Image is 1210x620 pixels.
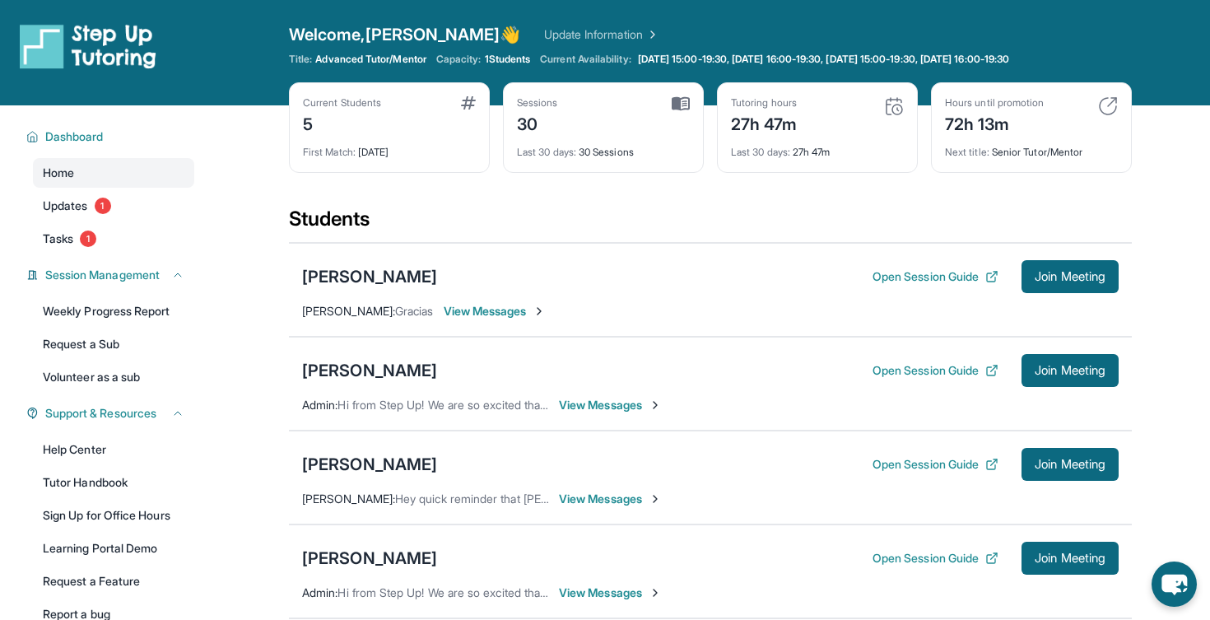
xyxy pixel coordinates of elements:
[1035,366,1105,375] span: Join Meeting
[33,362,194,392] a: Volunteer as a sub
[33,158,194,188] a: Home
[33,191,194,221] a: Updates1
[517,146,576,158] span: Last 30 days :
[635,53,1012,66] a: [DATE] 15:00-19:30, [DATE] 16:00-19:30, [DATE] 15:00-19:30, [DATE] 16:00-19:30
[517,110,558,136] div: 30
[395,492,834,506] span: Hey quick reminder that [PERSON_NAME] has a tutoring session [DATE] at 4:00pm !
[33,224,194,254] a: Tasks1
[33,566,194,596] a: Request a Feature
[731,146,790,158] span: Last 30 days :
[649,399,662,412] img: Chevron-Right
[517,136,690,159] div: 30 Sessions
[517,96,558,110] div: Sessions
[1152,562,1197,607] button: chat-button
[731,110,798,136] div: 27h 47m
[461,96,476,110] img: card
[1098,96,1118,116] img: card
[559,491,662,507] span: View Messages
[289,206,1132,242] div: Students
[1022,448,1119,481] button: Join Meeting
[45,267,160,283] span: Session Management
[303,96,381,110] div: Current Students
[39,405,184,422] button: Support & Resources
[303,146,356,158] span: First Match :
[80,231,96,247] span: 1
[43,165,74,181] span: Home
[873,550,998,566] button: Open Session Guide
[533,305,546,318] img: Chevron-Right
[43,231,73,247] span: Tasks
[672,96,690,111] img: card
[643,26,659,43] img: Chevron Right
[20,23,156,69] img: logo
[45,128,104,145] span: Dashboard
[559,397,662,413] span: View Messages
[33,435,194,464] a: Help Center
[33,468,194,497] a: Tutor Handbook
[289,53,312,66] span: Title:
[302,547,437,570] div: [PERSON_NAME]
[945,110,1044,136] div: 72h 13m
[302,265,437,288] div: [PERSON_NAME]
[302,359,437,382] div: [PERSON_NAME]
[303,110,381,136] div: 5
[1035,272,1105,282] span: Join Meeting
[33,501,194,530] a: Sign Up for Office Hours
[302,398,337,412] span: Admin :
[1035,553,1105,563] span: Join Meeting
[873,456,998,473] button: Open Session Guide
[33,534,194,563] a: Learning Portal Demo
[873,268,998,285] button: Open Session Guide
[945,146,989,158] span: Next title :
[873,362,998,379] button: Open Session Guide
[945,96,1044,110] div: Hours until promotion
[649,492,662,506] img: Chevron-Right
[731,96,798,110] div: Tutoring hours
[638,53,1009,66] span: [DATE] 15:00-19:30, [DATE] 16:00-19:30, [DATE] 15:00-19:30, [DATE] 16:00-19:30
[1022,354,1119,387] button: Join Meeting
[302,585,337,599] span: Admin :
[945,136,1118,159] div: Senior Tutor/Mentor
[39,128,184,145] button: Dashboard
[39,267,184,283] button: Session Management
[649,586,662,599] img: Chevron-Right
[289,23,521,46] span: Welcome, [PERSON_NAME] 👋
[540,53,631,66] span: Current Availability:
[731,136,904,159] div: 27h 47m
[33,296,194,326] a: Weekly Progress Report
[444,303,547,319] span: View Messages
[302,304,395,318] span: [PERSON_NAME] :
[559,585,662,601] span: View Messages
[302,453,437,476] div: [PERSON_NAME]
[485,53,531,66] span: 1 Students
[302,492,395,506] span: [PERSON_NAME] :
[45,405,156,422] span: Support & Resources
[303,136,476,159] div: [DATE]
[1022,260,1119,293] button: Join Meeting
[395,304,434,318] span: Gracias
[43,198,88,214] span: Updates
[95,198,111,214] span: 1
[33,329,194,359] a: Request a Sub
[315,53,426,66] span: Advanced Tutor/Mentor
[544,26,659,43] a: Update Information
[1022,542,1119,575] button: Join Meeting
[1035,459,1105,469] span: Join Meeting
[436,53,482,66] span: Capacity:
[884,96,904,116] img: card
